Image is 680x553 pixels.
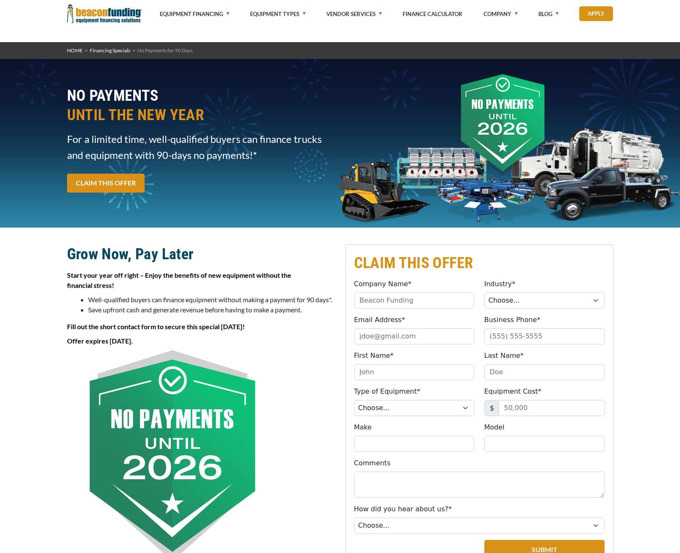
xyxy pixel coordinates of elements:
[67,47,83,54] a: HOME
[579,6,613,21] a: Apply
[67,131,335,163] span: For a limited time, well-qualified buyers can finance trucks and equipment with 90-days no paymen...
[67,244,335,264] h2: Grow Now, Pay Later
[354,422,372,432] label: Make
[88,305,335,315] li: Save upfront cash and generate revenue before having to make a payment.
[484,364,605,380] input: Doe
[484,279,516,289] label: Industry*
[354,458,391,468] label: Comments
[354,504,452,514] label: How did you hear about us?*
[484,422,505,432] label: Model
[484,351,524,361] label: Last Name*
[354,253,605,273] h2: CLAIM THIS OFFER
[484,315,540,325] label: Business Phone*
[137,47,193,54] span: No Payments for 90 Days
[67,322,245,330] strong: Fill out the short contact form to secure this special [DATE]!
[354,387,420,397] label: Type of Equipment*
[484,387,542,397] label: Equipment Cost*
[354,351,394,361] label: First Name*
[499,400,605,416] input: 50,000
[90,47,130,54] a: Financing Specials
[67,337,133,345] strong: Offer expires [DATE].
[88,295,335,305] li: Well-qualified buyers can finance equipment without making a payment for 90 days*.
[67,86,335,125] h2: NO PAYMENTS
[354,328,474,344] input: jdoe@gmail.com
[354,364,474,380] input: John
[67,271,291,289] strong: Start your year off right – Enjoy the benefits of new equipment without the financial stress!
[67,174,145,193] a: CLAIM THIS OFFER
[484,328,605,344] input: (555) 555-5555
[354,293,474,309] input: Beacon Funding
[354,279,411,289] label: Company Name*
[354,315,405,325] label: Email Address*
[67,105,335,125] span: UNTIL THE NEW YEAR
[484,400,499,416] span: $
